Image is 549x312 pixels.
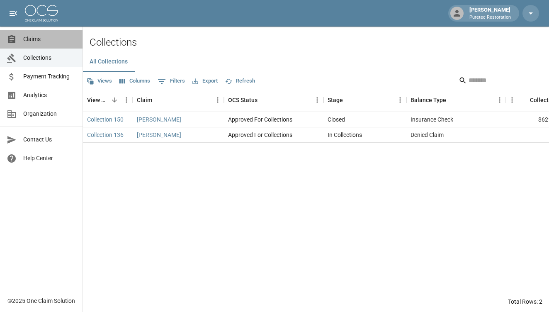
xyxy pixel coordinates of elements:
div: Balance Type [411,88,446,112]
span: Help Center [23,154,76,163]
div: OCS Status [228,88,257,112]
div: View Collection [87,88,109,112]
div: In Collections [328,131,362,139]
div: Approved For Collections [228,115,292,124]
button: Menu [394,94,406,106]
div: Claim [137,88,152,112]
div: Insurance Check [411,115,453,124]
div: Total Rows: 2 [508,297,542,306]
button: Views [85,75,114,88]
button: Refresh [223,75,257,88]
span: Collections [23,54,76,62]
button: Sort [518,94,530,106]
button: open drawer [5,5,22,22]
a: Collection 136 [87,131,124,139]
button: Show filters [155,75,187,88]
p: Puretec Restoration [469,14,511,21]
div: [PERSON_NAME] [466,6,514,21]
span: Payment Tracking [23,72,76,81]
a: Collection 150 [87,115,124,124]
div: Search [459,74,547,89]
div: Balance Type [406,88,506,112]
div: Stage [323,88,406,112]
div: Approved For Collections [228,131,292,139]
span: Contact Us [23,135,76,144]
button: Menu [120,94,133,106]
div: View Collection [83,88,133,112]
div: © 2025 One Claim Solution [7,297,75,305]
button: Sort [343,94,355,106]
div: Closed [328,115,345,124]
h2: Collections [90,37,549,49]
button: Menu [211,94,224,106]
span: Organization [23,110,76,118]
button: Select columns [117,75,152,88]
button: Menu [506,94,518,106]
button: Sort [109,94,120,106]
button: Sort [257,94,269,106]
div: Stage [328,88,343,112]
a: [PERSON_NAME] [137,115,181,124]
div: OCS Status [224,88,323,112]
img: ocs-logo-white-transparent.png [25,5,58,22]
button: Sort [152,94,164,106]
div: Claim [133,88,224,112]
button: Menu [493,94,506,106]
div: dynamic tabs [83,52,549,72]
button: Menu [311,94,323,106]
div: Denied Claim [411,131,444,139]
a: [PERSON_NAME] [137,131,181,139]
span: Analytics [23,91,76,100]
span: Claims [23,35,76,44]
button: Export [190,75,220,88]
button: All Collections [83,52,134,72]
button: Sort [446,94,458,106]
